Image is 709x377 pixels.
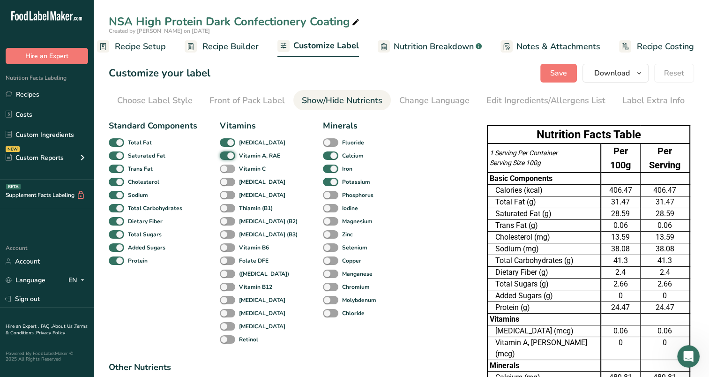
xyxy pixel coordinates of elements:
[642,302,688,313] div: 24.47
[342,178,370,186] b: Potassium
[487,185,601,196] td: Calories (kcal)
[128,217,163,226] b: Dietary Fiber
[342,138,364,147] b: Fluoride
[6,153,64,163] div: Custom Reports
[239,322,285,331] b: [MEDICAL_DATA]
[642,220,688,231] div: 0.06
[603,337,638,348] div: 0
[642,337,688,348] div: 0
[603,196,638,208] div: 31.47
[6,48,88,64] button: Hire an Expert
[277,35,359,58] a: Customize Label
[342,165,352,173] b: Iron
[487,290,601,302] td: Added Sugars (g)
[526,159,541,166] span: 100g
[239,151,280,160] b: Vitamin A, RAE
[109,361,188,374] div: Other Nutrients
[619,36,694,57] a: Recipe Costing
[516,40,600,53] span: Notes & Attachments
[500,36,600,57] a: Notes & Attachments
[640,143,690,173] td: Per Serving
[239,283,272,291] b: Vitamin B12
[239,270,289,278] b: ([MEDICAL_DATA])
[239,178,285,186] b: [MEDICAL_DATA]
[239,191,285,199] b: [MEDICAL_DATA]
[603,185,638,196] div: 406.47
[342,256,361,265] b: Copper
[6,323,88,336] a: Terms & Conditions .
[582,64,649,83] button: Download
[6,351,88,362] div: Powered By FoodLabelMaker © 2025 All Rights Reserved
[603,302,638,313] div: 24.47
[594,68,630,79] span: Download
[6,146,20,152] div: NEW
[239,230,298,239] b: [MEDICAL_DATA] (B3)
[293,39,359,52] span: Customize Label
[487,314,601,325] td: Vitamins
[487,279,601,290] td: Total Sugars (g)
[239,204,273,212] b: Thiamin (B1)
[603,255,638,266] div: 41.3
[642,255,688,266] div: 41.3
[109,13,361,30] div: NSA High Protein Dark Confectionery Coating
[487,360,601,372] td: Minerals
[487,337,601,360] td: Vitamin A, [PERSON_NAME] (mcg)
[36,330,65,336] a: Privacy Policy
[128,165,153,173] b: Trans Fat
[68,275,88,286] div: EN
[342,283,370,291] b: Chromium
[342,243,367,252] b: Selenium
[185,36,259,57] a: Recipe Builder
[128,204,182,212] b: Total Carbohydrates
[342,296,376,304] b: Molybdenum
[128,243,165,252] b: Added Sugars
[128,138,152,147] b: Total Fat
[239,165,266,173] b: Vitamin C
[239,243,269,252] b: Vitamin B6
[128,230,162,239] b: Total Sugars
[239,296,285,304] b: [MEDICAL_DATA]
[342,151,364,160] b: Calcium
[490,148,598,158] div: 1 Serving Per Container
[342,191,373,199] b: Phosphorus
[128,256,148,265] b: Protein
[239,256,269,265] b: Folate DFE
[342,204,358,212] b: Iodine
[540,64,577,83] button: Save
[487,302,601,314] td: Protein (g)
[487,232,601,243] td: Cholesterol (mg)
[642,243,688,255] div: 38.08
[128,191,148,199] b: Sodium
[487,208,601,220] td: Saturated Fat (g)
[642,267,688,278] div: 2.4
[6,323,39,330] a: Hire an Expert .
[603,279,638,290] div: 2.66
[6,272,45,288] a: Language
[664,68,684,79] span: Reset
[550,68,567,79] span: Save
[239,335,258,344] b: Retinol
[490,159,524,166] span: Serving Size
[239,217,298,226] b: [MEDICAL_DATA] (B2)
[52,323,75,330] a: About Us .
[6,184,21,189] div: BETA
[209,94,285,107] div: Front of Pack Label
[220,120,300,132] div: Vitamins
[202,40,259,53] span: Recipe Builder
[109,120,197,132] div: Standard Components
[117,94,193,107] div: Choose Label Style
[109,66,210,81] h1: Customize your label
[128,151,165,160] b: Saturated Fat
[642,279,688,290] div: 2.66
[487,243,601,255] td: Sodium (mg)
[622,94,685,107] div: Label Extra Info
[487,173,601,185] td: Basic Components
[603,325,638,337] div: 0.06
[637,40,694,53] span: Recipe Costing
[399,94,470,107] div: Change Language
[128,178,159,186] b: Cholesterol
[642,232,688,243] div: 13.59
[677,345,700,368] iframe: Intercom live chat
[642,208,688,219] div: 28.59
[109,27,210,35] span: Created by [PERSON_NAME] on [DATE]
